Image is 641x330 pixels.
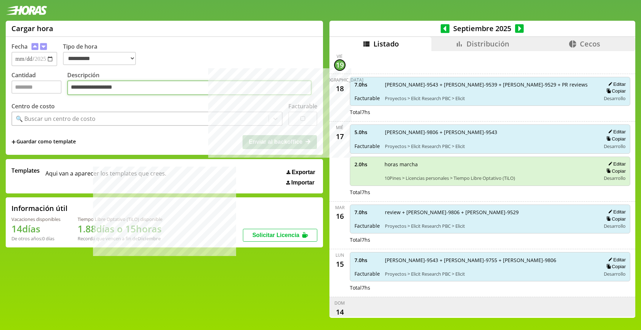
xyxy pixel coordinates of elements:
[354,95,380,102] span: Facturable
[604,136,626,142] button: Copiar
[63,43,142,66] label: Tipo de hora
[606,161,626,167] button: Editar
[337,53,343,59] div: vie
[385,257,596,263] span: [PERSON_NAME]-9543 + [PERSON_NAME]-9755 + [PERSON_NAME]-9806
[354,129,380,136] span: 5.0 hs
[11,43,28,50] label: Fecha
[11,80,62,94] input: Cantidad
[334,300,345,306] div: dom
[284,169,317,176] button: Exportar
[354,81,380,88] span: 7.0 hs
[606,81,626,87] button: Editar
[336,124,343,130] div: mié
[604,223,626,229] span: Desarrollo
[604,271,626,277] span: Desarrollo
[334,306,346,317] div: 14
[604,216,626,222] button: Copiar
[288,102,317,110] label: Facturable
[385,271,596,277] span: Proyectos > Elicit Research PBC > Elicit
[466,39,509,49] span: Distribución
[67,80,312,95] textarea: Descripción
[45,167,166,186] span: Aqui van a aparecer los templates que crees.
[385,81,596,88] span: [PERSON_NAME]-9543 + [PERSON_NAME]-9539 + [PERSON_NAME]-9529 + PR reviews
[11,138,16,146] span: +
[252,232,299,238] span: Solicitar Licencia
[354,161,380,168] span: 2.0 hs
[606,209,626,215] button: Editar
[243,229,317,242] button: Solicitar Licencia
[329,51,635,317] div: scrollable content
[385,209,596,216] span: review + [PERSON_NAME]-9806 + [PERSON_NAME]-9529
[334,83,346,94] div: 18
[334,59,346,71] div: 19
[11,222,60,235] h1: 14 días
[138,235,161,242] b: Diciembre
[354,209,380,216] span: 7.0 hs
[385,143,596,149] span: Proyectos > Elicit Research PBC > Elicit
[604,88,626,94] button: Copiar
[334,130,346,142] div: 17
[11,203,68,213] h2: Información útil
[604,175,626,181] span: Desarrollo
[606,129,626,135] button: Editar
[78,222,162,235] h1: 1.88 días o 15 horas
[354,222,380,229] span: Facturable
[350,189,631,196] div: Total 7 hs
[11,24,53,33] h1: Cargar hora
[11,235,60,242] div: De otros años: 0 días
[604,263,626,270] button: Copiar
[334,258,346,270] div: 15
[385,161,596,168] span: horas marcha
[354,257,380,263] span: 7.0 hs
[606,257,626,263] button: Editar
[580,39,600,49] span: Cecos
[316,77,363,83] div: [DEMOGRAPHIC_DATA]
[604,95,626,102] span: Desarrollo
[334,211,346,222] div: 16
[16,115,96,123] div: 🔍 Buscar un centro de costo
[336,252,344,258] div: lun
[450,24,515,33] span: Septiembre 2025
[373,39,399,49] span: Listado
[6,6,47,15] img: logotipo
[385,175,596,181] span: 10Pines > Licencias personales > Tiempo Libre Optativo (TiLO)
[78,216,162,222] div: Tiempo Libre Optativo (TiLO) disponible
[354,143,380,149] span: Facturable
[350,236,631,243] div: Total 7 hs
[11,216,60,222] div: Vacaciones disponibles
[354,270,380,277] span: Facturable
[11,102,55,110] label: Centro de costo
[385,95,596,102] span: Proyectos > Elicit Research PBC > Elicit
[350,109,631,115] div: Total 7 hs
[11,71,67,97] label: Cantidad
[335,205,344,211] div: mar
[385,129,596,136] span: [PERSON_NAME]-9806 + [PERSON_NAME]-9543
[67,71,317,97] label: Descripción
[604,143,626,149] span: Desarrollo
[11,167,40,174] span: Templates
[78,235,162,242] div: Recordá que vencen a fin de
[291,179,314,186] span: Importar
[604,168,626,174] button: Copiar
[292,169,315,176] span: Exportar
[350,284,631,291] div: Total 7 hs
[63,52,136,65] select: Tipo de hora
[385,223,596,229] span: Proyectos > Elicit Research PBC > Elicit
[11,138,76,146] span: +Guardar como template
